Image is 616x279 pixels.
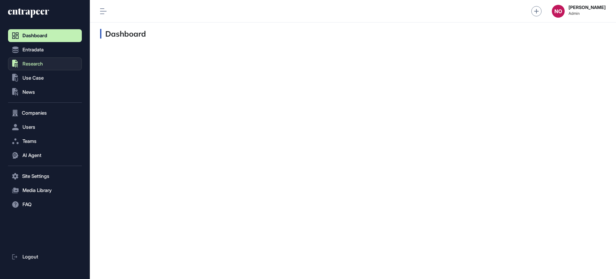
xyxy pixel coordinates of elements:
button: Media Library [8,184,82,197]
h3: Dashboard [100,29,146,39]
span: Companies [22,110,47,116]
button: News [8,86,82,99]
span: FAQ [22,202,31,207]
span: Research [22,61,43,66]
button: Entradata [8,43,82,56]
button: Research [8,57,82,70]
span: Media Library [22,188,52,193]
span: Admin [569,11,606,16]
button: AI Agent [8,149,82,162]
span: Use Case [22,75,44,81]
span: News [22,90,35,95]
button: Site Settings [8,170,82,183]
a: Dashboard [8,29,82,42]
button: Companies [8,107,82,119]
span: AI Agent [22,153,41,158]
button: Users [8,121,82,134]
span: Users [22,125,35,130]
span: Entradata [22,47,44,52]
strong: [PERSON_NAME] [569,5,606,10]
span: Teams [22,139,37,144]
button: Use Case [8,72,82,84]
span: Logout [22,254,38,259]
span: Site Settings [22,174,49,179]
a: Logout [8,250,82,263]
button: Teams [8,135,82,148]
button: NO [552,5,565,18]
button: FAQ [8,198,82,211]
span: Dashboard [22,33,47,38]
